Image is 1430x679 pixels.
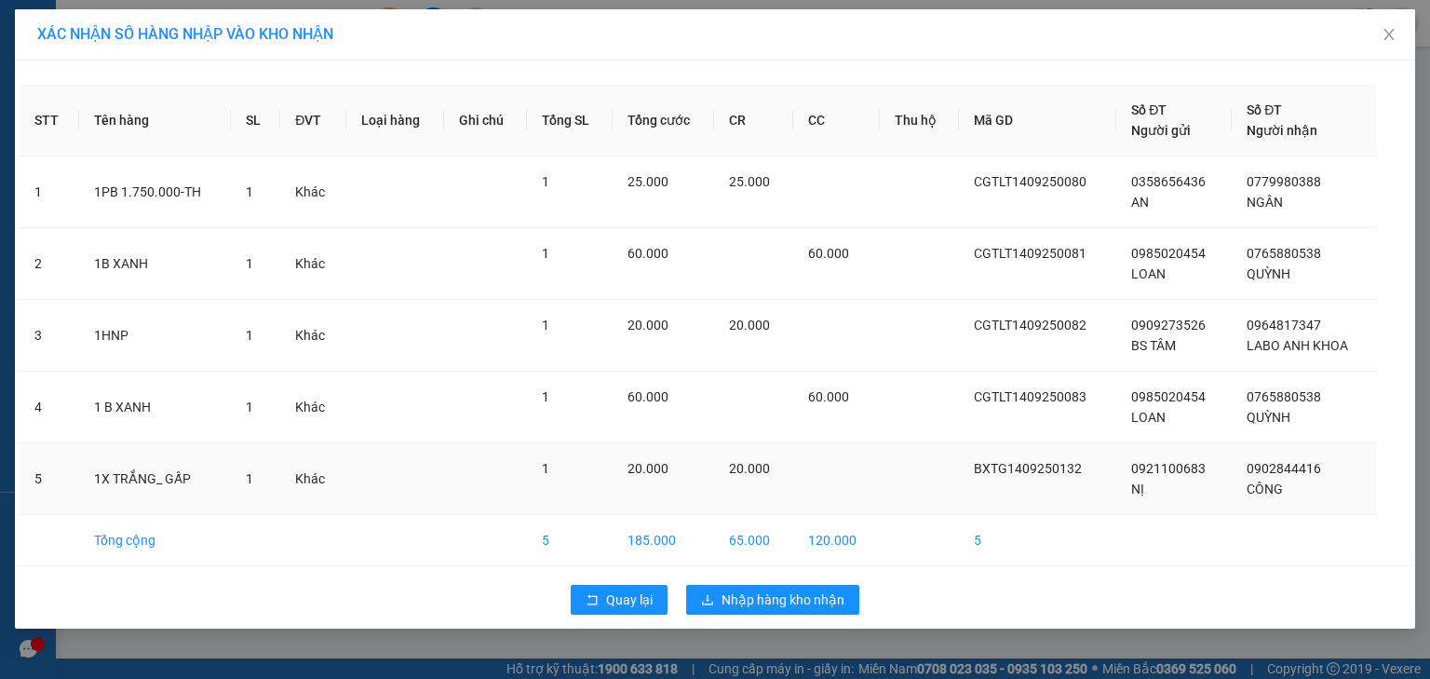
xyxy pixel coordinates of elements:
[1131,318,1206,333] span: 0909273526
[1131,338,1176,353] span: BS TÂM
[231,85,280,156] th: SL
[527,515,613,566] td: 5
[1131,246,1206,261] span: 0985020454
[37,25,333,43] span: XÁC NHẬN SỐ HÀNG NHẬP VÀO KHO NHẬN
[793,85,880,156] th: CC
[280,156,346,228] td: Khác
[1131,410,1166,425] span: LOAN
[1131,266,1166,281] span: LOAN
[627,246,668,261] span: 60.000
[571,585,668,615] button: rollbackQuay lại
[79,300,231,372] td: 1HNP
[606,590,653,610] span: Quay lại
[627,461,668,476] span: 20.000
[1247,338,1348,353] span: LABO ANH KHOA
[613,515,715,566] td: 185.000
[1363,9,1415,61] button: Close
[627,318,668,333] span: 20.000
[246,471,253,486] span: 1
[1131,461,1206,476] span: 0921100683
[974,174,1086,189] span: CGTLT1409250080
[1131,174,1206,189] span: 0358656436
[1247,389,1321,404] span: 0765880538
[542,461,549,476] span: 1
[1247,246,1321,261] span: 0765880538
[613,85,715,156] th: Tổng cước
[280,443,346,515] td: Khác
[280,228,346,300] td: Khác
[974,461,1082,476] span: BXTG1409250132
[701,593,714,608] span: download
[808,389,849,404] span: 60.000
[1247,174,1321,189] span: 0779980388
[20,228,79,300] td: 2
[729,318,770,333] span: 20.000
[974,318,1086,333] span: CGTLT1409250082
[1247,102,1282,117] span: Số ĐT
[79,443,231,515] td: 1X TRẮNG_ GẤP
[1247,266,1290,281] span: QUỲNH
[1247,482,1283,496] span: CÔNG
[1382,27,1396,42] span: close
[586,593,599,608] span: rollback
[974,389,1086,404] span: CGTLT1409250083
[959,515,1116,566] td: 5
[20,300,79,372] td: 3
[527,85,613,156] th: Tổng SL
[808,246,849,261] span: 60.000
[346,85,444,156] th: Loại hàng
[246,184,253,199] span: 1
[729,174,770,189] span: 25.000
[280,85,346,156] th: ĐVT
[79,156,231,228] td: 1PB 1.750.000-TH
[246,256,253,271] span: 1
[246,328,253,343] span: 1
[729,461,770,476] span: 20.000
[1247,461,1321,476] span: 0902844416
[79,228,231,300] td: 1B XANH
[1247,123,1317,138] span: Người nhận
[1247,410,1290,425] span: QUỲNH
[20,85,79,156] th: STT
[1247,195,1283,210] span: NGÂN
[542,246,549,261] span: 1
[542,318,549,333] span: 1
[1131,195,1149,210] span: AN
[627,174,668,189] span: 25.000
[627,389,668,404] span: 60.000
[1131,102,1167,117] span: Số ĐT
[880,85,959,156] th: Thu hộ
[722,590,844,610] span: Nhập hàng kho nhận
[444,85,527,156] th: Ghi chú
[714,85,792,156] th: CR
[1131,123,1191,138] span: Người gửi
[1247,318,1321,333] span: 0964817347
[79,85,231,156] th: Tên hàng
[1131,389,1206,404] span: 0985020454
[79,515,231,566] td: Tổng cộng
[542,389,549,404] span: 1
[280,372,346,443] td: Khác
[542,174,549,189] span: 1
[793,515,880,566] td: 120.000
[20,156,79,228] td: 1
[1131,482,1144,496] span: NỊ
[280,300,346,372] td: Khác
[246,400,253,414] span: 1
[974,246,1086,261] span: CGTLT1409250081
[686,585,859,615] button: downloadNhập hàng kho nhận
[959,85,1116,156] th: Mã GD
[79,372,231,443] td: 1 B XANH
[20,443,79,515] td: 5
[20,372,79,443] td: 4
[714,515,792,566] td: 65.000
